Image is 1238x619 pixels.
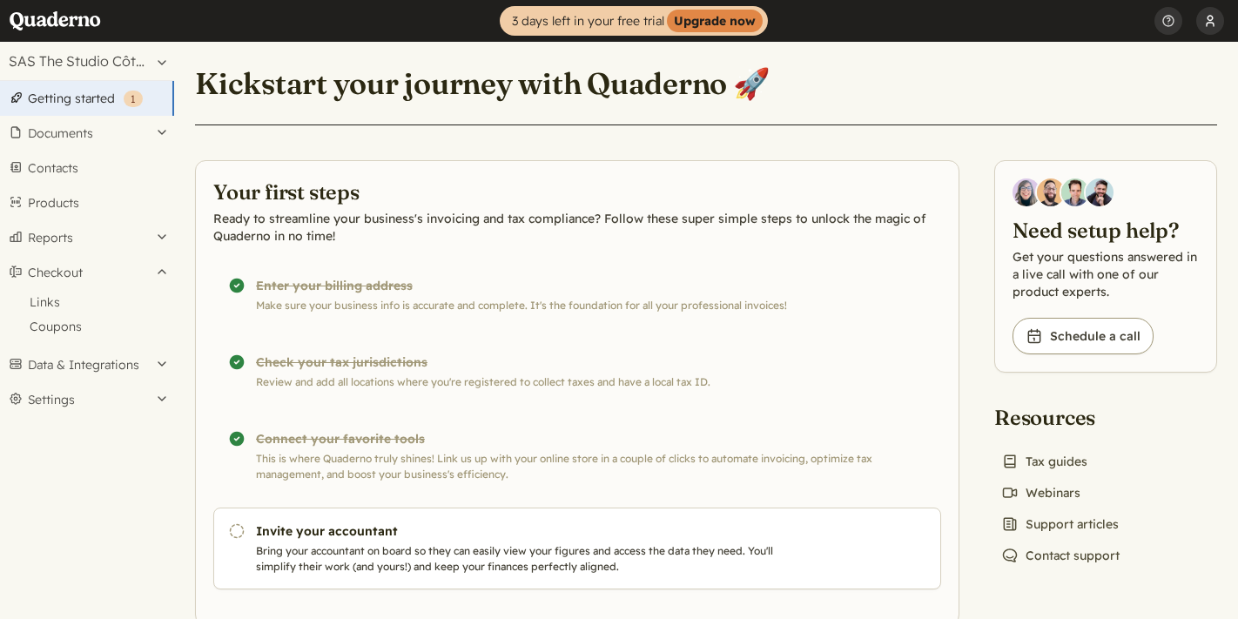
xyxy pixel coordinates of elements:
img: Javier Rubio, DevRel at Quaderno [1086,178,1114,206]
h2: Your first steps [213,178,941,206]
img: Jairo Fumero, Account Executive at Quaderno [1037,178,1065,206]
h1: Kickstart your journey with Quaderno 🚀 [195,64,770,102]
a: Webinars [994,481,1087,505]
a: Tax guides [994,449,1094,474]
a: 3 days left in your free trialUpgrade now [500,6,768,36]
p: Ready to streamline your business's invoicing and tax compliance? Follow these super simple steps... [213,210,941,245]
h3: Invite your accountant [256,522,810,540]
p: Get your questions answered in a live call with one of our product experts. [1013,248,1199,300]
a: Contact support [994,543,1127,568]
h2: Resources [994,404,1127,432]
a: Invite your accountant Bring your accountant on board so they can easily view your figures and ac... [213,508,941,589]
a: Support articles [994,512,1126,536]
strong: Upgrade now [667,10,763,32]
img: Ivo Oltmans, Business Developer at Quaderno [1061,178,1089,206]
a: Schedule a call [1013,318,1154,354]
img: Diana Carrasco, Account Executive at Quaderno [1013,178,1040,206]
span: 1 [131,92,136,105]
h2: Need setup help? [1013,217,1199,245]
p: Bring your accountant on board so they can easily view your figures and access the data they need... [256,543,810,575]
